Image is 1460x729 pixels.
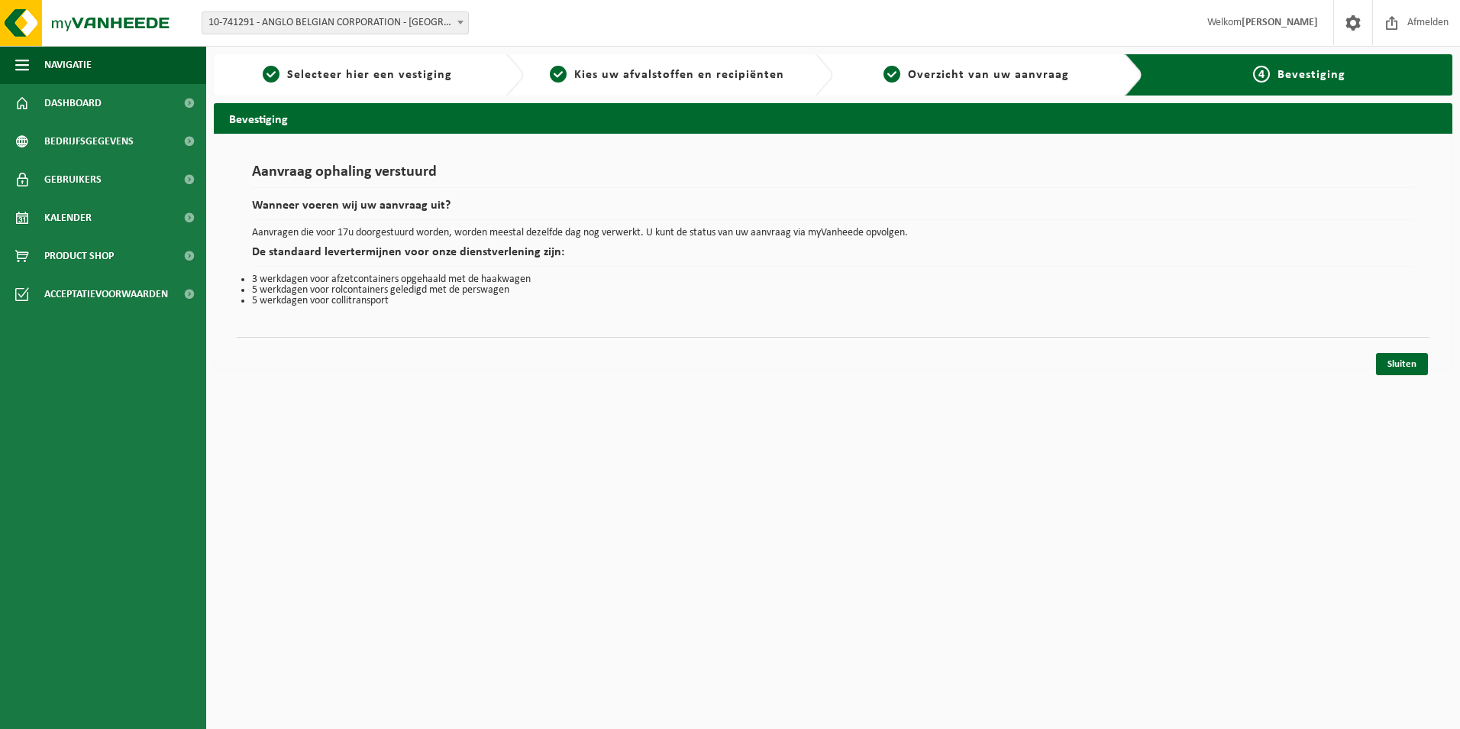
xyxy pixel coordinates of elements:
[252,228,1414,238] p: Aanvragen die voor 17u doorgestuurd worden, worden meestal dezelfde dag nog verwerkt. U kunt de s...
[1242,17,1318,28] strong: [PERSON_NAME]
[252,246,1414,267] h2: De standaard levertermijnen voor onze dienstverlening zijn:
[1253,66,1270,83] span: 4
[841,66,1113,84] a: 3Overzicht van uw aanvraag
[44,84,102,122] span: Dashboard
[44,237,114,275] span: Product Shop
[1277,69,1345,81] span: Bevestiging
[44,275,168,313] span: Acceptatievoorwaarden
[908,69,1069,81] span: Overzicht van uw aanvraag
[287,69,452,81] span: Selecteer hier een vestiging
[252,285,1414,296] li: 5 werkdagen voor rolcontainers geledigd met de perswagen
[263,66,279,83] span: 1
[44,160,102,199] span: Gebruikers
[44,46,92,84] span: Navigatie
[574,69,784,81] span: Kies uw afvalstoffen en recipiënten
[252,164,1414,188] h1: Aanvraag ophaling verstuurd
[550,66,567,83] span: 2
[252,296,1414,306] li: 5 werkdagen voor collitransport
[1376,353,1428,375] a: Sluiten
[202,12,468,34] span: 10-741291 - ANGLO BELGIAN CORPORATION - GENT
[221,66,493,84] a: 1Selecteer hier een vestiging
[531,66,803,84] a: 2Kies uw afvalstoffen en recipiënten
[44,122,134,160] span: Bedrijfsgegevens
[252,274,1414,285] li: 3 werkdagen voor afzetcontainers opgehaald met de haakwagen
[8,695,255,729] iframe: chat widget
[883,66,900,83] span: 3
[214,103,1452,133] h2: Bevestiging
[202,11,469,34] span: 10-741291 - ANGLO BELGIAN CORPORATION - GENT
[44,199,92,237] span: Kalender
[252,199,1414,220] h2: Wanneer voeren wij uw aanvraag uit?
